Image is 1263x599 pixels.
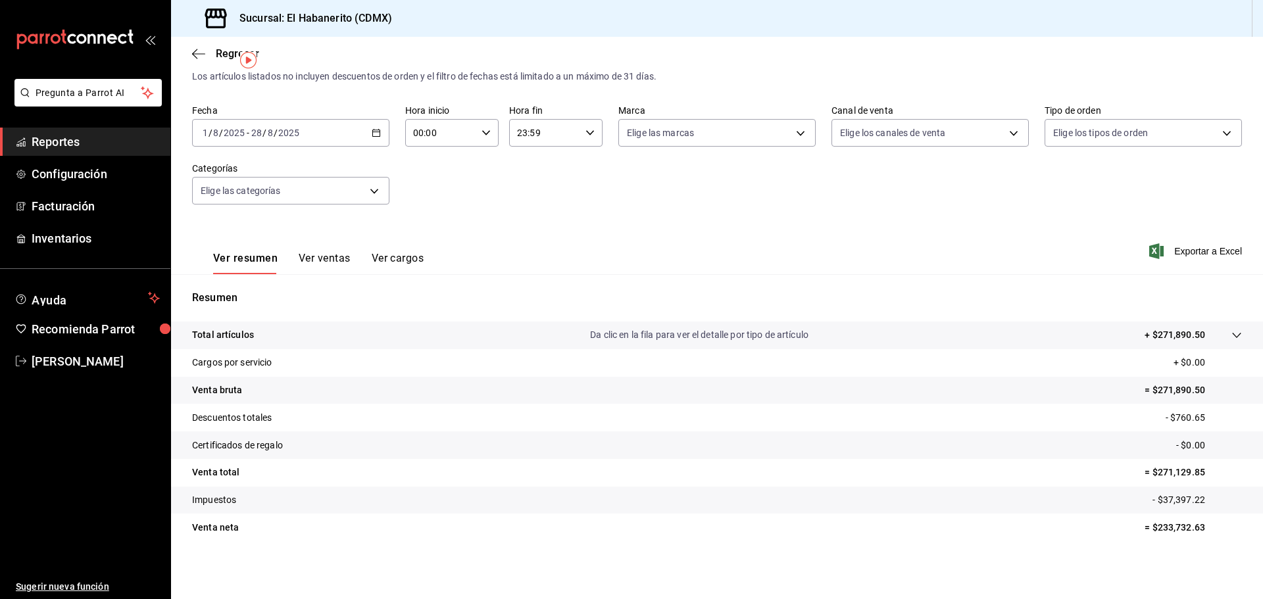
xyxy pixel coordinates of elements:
span: / [274,128,278,138]
span: Facturación [32,197,160,215]
span: Elige las categorías [201,184,281,197]
span: Elige los tipos de orden [1053,126,1148,139]
p: = $271,129.85 [1145,466,1242,479]
div: navigation tabs [213,252,424,274]
span: Elige los canales de venta [840,126,945,139]
span: - [247,128,249,138]
h3: Sucursal: El Habanerito (CDMX) [229,11,392,26]
span: Elige las marcas [627,126,694,139]
p: Venta neta [192,521,239,535]
label: Tipo de orden [1045,106,1242,115]
p: + $271,890.50 [1145,328,1205,342]
label: Canal de venta [831,106,1029,115]
span: / [209,128,212,138]
p: Resumen [192,290,1242,306]
label: Categorías [192,164,389,173]
input: ---- [278,128,300,138]
p: - $37,397.22 [1152,493,1242,507]
input: -- [267,128,274,138]
p: Certificados de regalo [192,439,283,452]
button: Pregunta a Parrot AI [14,79,162,107]
button: open_drawer_menu [145,34,155,45]
p: - $760.65 [1166,411,1242,425]
span: [PERSON_NAME] [32,352,160,370]
label: Marca [618,106,816,115]
button: Ver resumen [213,252,278,274]
button: Exportar a Excel [1152,243,1242,259]
label: Fecha [192,106,389,115]
p: - $0.00 [1176,439,1242,452]
p: = $271,890.50 [1145,383,1242,397]
img: Tooltip marker [240,52,257,68]
span: Regresar [216,47,259,60]
p: Venta bruta [192,383,242,397]
p: Cargos por servicio [192,356,272,370]
p: Venta total [192,466,239,479]
p: Impuestos [192,493,236,507]
input: ---- [223,128,245,138]
span: Configuración [32,165,160,183]
p: + $0.00 [1174,356,1242,370]
span: / [219,128,223,138]
a: Pregunta a Parrot AI [9,95,162,109]
p: Descuentos totales [192,411,272,425]
span: / [262,128,266,138]
span: Reportes [32,133,160,151]
label: Hora inicio [405,106,499,115]
input: -- [202,128,209,138]
span: Inventarios [32,229,160,247]
button: Regresar [192,47,259,60]
label: Hora fin [509,106,603,115]
span: Pregunta a Parrot AI [36,86,141,100]
button: Ver cargos [372,252,424,274]
button: Ver ventas [299,252,351,274]
span: Recomienda Parrot [32,320,160,338]
input: -- [212,128,219,138]
div: Los artículos listados no incluyen descuentos de orden y el filtro de fechas está limitado a un m... [192,70,1242,84]
p: Total artículos [192,328,254,342]
p: = $233,732.63 [1145,521,1242,535]
p: Da clic en la fila para ver el detalle por tipo de artículo [590,328,808,342]
span: Ayuda [32,290,143,306]
span: Sugerir nueva función [16,580,160,594]
input: -- [251,128,262,138]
